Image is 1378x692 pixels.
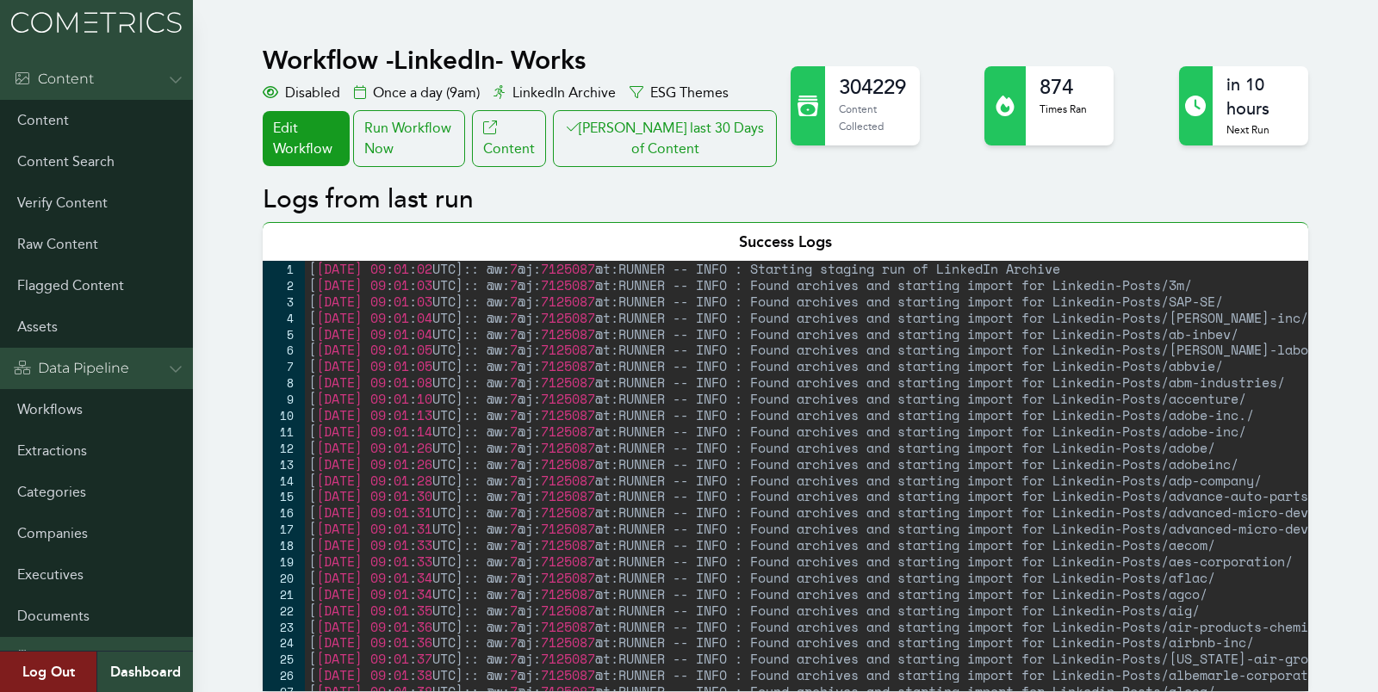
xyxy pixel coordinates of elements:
div: 11 [263,423,305,440]
button: [PERSON_NAME] last 30 Days of Content [553,110,777,167]
div: Once a day (9am) [354,83,480,103]
div: 19 [263,553,305,570]
a: Content [472,110,546,167]
div: Data Pipeline [14,358,129,379]
div: 24 [263,634,305,651]
div: 10 [263,407,305,423]
div: 13 [263,456,305,473]
div: 12 [263,440,305,456]
div: Content [14,69,94,90]
a: Edit Workflow [263,111,349,166]
div: LinkedIn Archive [493,83,616,103]
div: 15 [263,488,305,504]
div: 25 [263,651,305,667]
div: 9 [263,391,305,407]
h2: 304229 [839,73,906,101]
div: 1 [263,261,305,277]
div: Run Workflow Now [353,110,465,167]
p: Content Collected [839,101,906,134]
a: Dashboard [96,652,193,692]
div: Disabled [263,83,340,103]
div: 4 [263,310,305,326]
h1: Workflow - LinkedIn- Works [263,45,780,76]
div: 22 [263,602,305,619]
div: 6 [263,342,305,358]
div: 3 [263,293,305,310]
div: ESG Themes [630,83,729,103]
p: Next Run [1226,121,1294,139]
div: Admin [14,647,84,668]
div: 20 [263,570,305,586]
h2: Logs from last run [263,184,1307,215]
div: 21 [263,586,305,602]
div: 2 [263,277,305,293]
h2: 874 [1040,73,1087,101]
div: 8 [263,374,305,391]
div: 18 [263,537,305,553]
p: Times Ran [1040,101,1087,118]
div: 23 [263,619,305,635]
div: 16 [263,504,305,521]
div: 26 [263,667,305,683]
div: 5 [263,326,305,343]
div: 7 [263,358,305,374]
div: Success Logs [263,222,1307,261]
h2: in 10 hours [1226,73,1294,121]
div: 17 [263,521,305,537]
div: 14 [263,473,305,489]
